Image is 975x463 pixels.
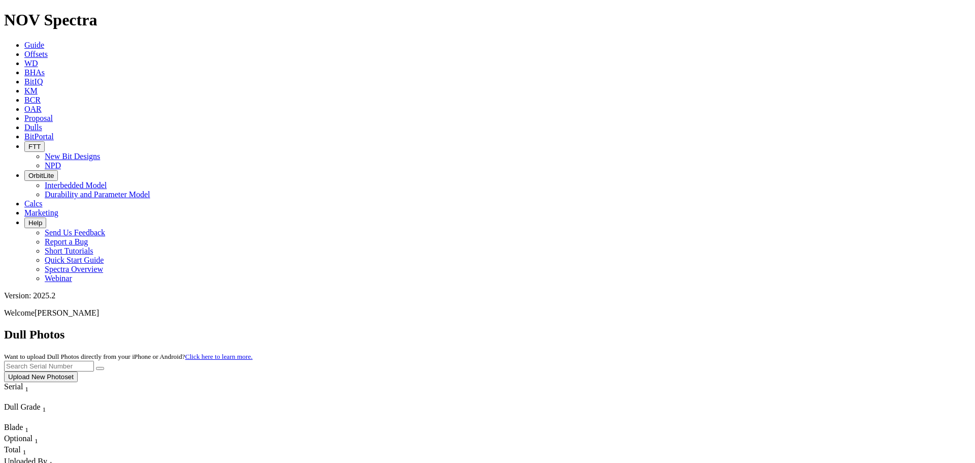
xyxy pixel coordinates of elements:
[4,403,75,414] div: Dull Grade Sort None
[45,190,150,199] a: Durability and Parameter Model
[24,141,45,152] button: FTT
[4,445,40,456] div: Total Sort None
[24,132,54,141] a: BitPortal
[4,361,94,372] input: Search Serial Number
[35,437,38,445] sub: 1
[43,406,46,413] sub: 1
[45,237,88,246] a: Report a Bug
[24,86,38,95] a: KM
[45,274,72,283] a: Webinar
[28,143,41,150] span: FTT
[25,382,28,391] span: Sort None
[4,414,75,423] div: Column Menu
[24,123,42,132] a: Dulls
[4,445,40,456] div: Sort None
[23,445,26,454] span: Sort None
[24,68,45,77] a: BHAs
[24,170,58,181] button: OrbitLite
[4,353,252,360] small: Want to upload Dull Photos directly from your iPhone or Android?
[4,382,47,393] div: Serial Sort None
[4,434,40,445] div: Sort None
[24,218,46,228] button: Help
[45,161,61,170] a: NPD
[45,152,100,161] a: New Bit Designs
[25,385,28,393] sub: 1
[45,246,93,255] a: Short Tutorials
[25,423,28,431] span: Sort None
[4,434,40,445] div: Optional Sort None
[28,219,42,227] span: Help
[4,423,40,434] div: Blade Sort None
[4,372,78,382] button: Upload New Photoset
[185,353,253,360] a: Click here to learn more.
[4,328,971,342] h2: Dull Photos
[45,256,104,264] a: Quick Start Guide
[24,77,43,86] a: BitIQ
[25,426,28,434] sub: 1
[4,393,47,403] div: Column Menu
[4,11,971,29] h1: NOV Spectra
[35,434,38,443] span: Sort None
[45,181,107,190] a: Interbedded Model
[4,434,32,443] span: Optional
[4,403,41,411] span: Dull Grade
[43,403,46,411] span: Sort None
[4,423,23,431] span: Blade
[4,445,21,454] span: Total
[45,228,105,237] a: Send Us Feedback
[4,382,47,403] div: Sort None
[35,308,99,317] span: [PERSON_NAME]
[4,291,971,300] div: Version: 2025.2
[4,308,971,318] p: Welcome
[24,199,43,208] a: Calcs
[4,403,75,423] div: Sort None
[24,96,41,104] a: BCR
[24,105,42,113] a: OAR
[24,114,53,122] a: Proposal
[4,382,23,391] span: Serial
[28,172,54,179] span: OrbitLite
[24,41,44,49] a: Guide
[24,50,48,58] a: Offsets
[24,59,38,68] a: WD
[23,449,26,456] sub: 1
[45,265,103,273] a: Spectra Overview
[4,423,40,434] div: Sort None
[24,208,58,217] a: Marketing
